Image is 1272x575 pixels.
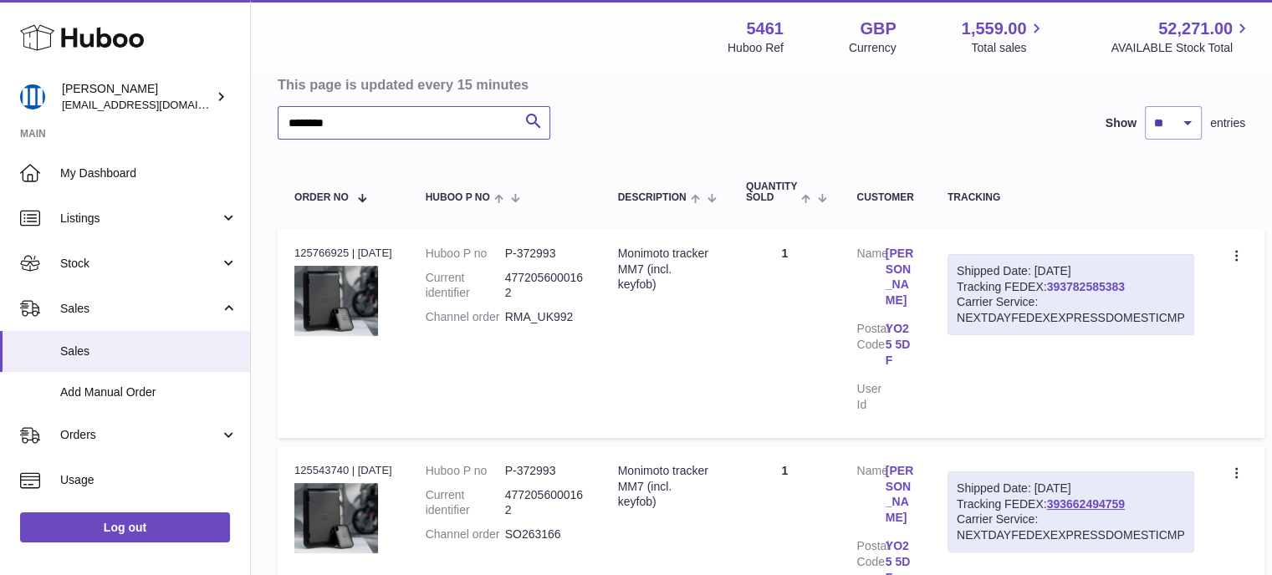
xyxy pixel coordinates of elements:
div: Carrier Service: NEXTDAYFEDEXEXPRESSDOMESTICMP [957,294,1185,326]
img: oksana@monimoto.com [20,84,45,109]
label: Show [1106,115,1137,131]
div: [PERSON_NAME] [62,81,212,113]
span: Add Manual Order [60,384,238,400]
div: Monimoto tracker MM7 (incl. keyfob) [618,463,713,511]
span: 1,559.00 [962,18,1027,40]
dd: RMA_UK992 [505,309,585,325]
span: Sales [60,301,220,317]
dd: SO263166 [505,527,585,542]
strong: 5461 [746,18,784,40]
div: 125543740 | [DATE] [294,463,392,478]
a: 393662494759 [1047,497,1125,511]
div: Carrier Service: NEXTDAYFEDEXEXPRESSDOMESTICMP [957,511,1185,543]
span: Total sales [971,40,1045,56]
span: Stock [60,256,220,272]
dt: Name [856,246,885,313]
dt: User Id [856,381,885,413]
span: Sales [60,343,238,359]
dt: Current identifier [426,270,505,302]
dt: Channel order [426,309,505,325]
dt: Huboo P no [426,463,505,479]
img: 54611712818361.jpg [294,266,378,336]
dd: P-372993 [505,246,585,262]
span: Order No [294,192,349,203]
dt: Channel order [426,527,505,542]
div: Currency [849,40,897,56]
a: 1,559.00 Total sales [962,18,1046,56]
span: Quantity Sold [746,181,797,203]
div: Tracking FEDEX: [948,254,1194,336]
div: Customer [856,192,913,203]
div: 125766925 | [DATE] [294,246,392,261]
div: Tracking [948,192,1194,203]
span: AVAILABLE Stock Total [1111,40,1252,56]
strong: GBP [860,18,896,40]
a: YO25 5DF [886,321,914,369]
a: [PERSON_NAME] [886,463,914,527]
dd: 4772056000162 [505,270,585,302]
span: Huboo P no [426,192,490,203]
td: 1 [729,229,840,438]
span: Description [618,192,687,203]
dd: 4772056000162 [505,487,585,519]
span: Usage [60,472,238,488]
div: Shipped Date: [DATE] [957,481,1185,496]
img: 54611712818361.jpg [294,483,378,553]
dt: Postal Code [856,321,885,373]
div: Huboo Ref [728,40,784,56]
div: Shipped Date: [DATE] [957,263,1185,279]
a: 52,271.00 AVAILABLE Stock Total [1111,18,1252,56]
dd: P-372993 [505,463,585,479]
span: entries [1210,115,1245,131]
div: Monimoto tracker MM7 (incl. keyfob) [618,246,713,293]
span: [EMAIL_ADDRESS][DOMAIN_NAME] [62,98,246,111]
a: [PERSON_NAME] [886,246,914,309]
span: Orders [60,427,220,443]
dt: Current identifier [426,487,505,519]
div: Tracking FEDEX: [948,471,1194,553]
span: 52,271.00 [1158,18,1233,40]
h3: This page is updated every 15 minutes [278,75,1241,94]
span: My Dashboard [60,165,238,181]
span: Listings [60,211,220,226]
dt: Name [856,463,885,531]
dt: Huboo P no [426,246,505,262]
a: Log out [20,512,230,542]
a: 393782585383 [1047,280,1125,293]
